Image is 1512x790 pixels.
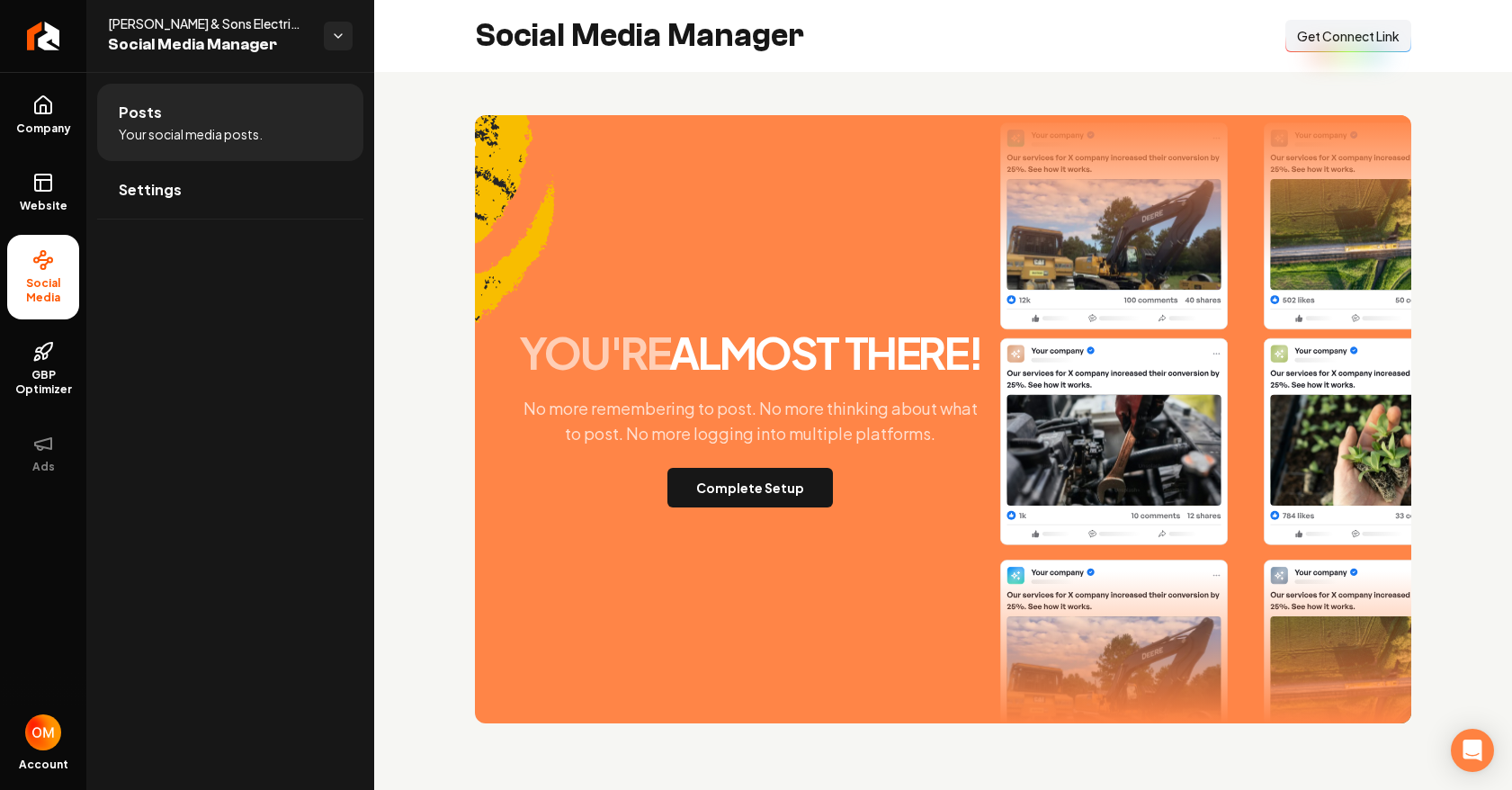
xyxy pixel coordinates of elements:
span: Your social media posts. [119,125,263,143]
span: [PERSON_NAME] & Sons Electrical Services LLC [108,14,309,32]
a: Settings [97,161,363,219]
img: Omar Molai [25,714,61,750]
button: Complete Setup [667,468,833,507]
a: Company [7,80,79,150]
button: Open user button [25,714,61,750]
span: Settings [119,179,182,201]
span: GBP Optimizer [7,368,79,397]
button: Ads [7,418,79,489]
span: Social Media Manager [108,32,309,58]
span: you're [519,325,670,380]
div: Open Intercom Messenger [1451,729,1494,772]
h2: Social Media Manager [475,18,804,54]
img: Accent [475,115,555,374]
span: Website [13,199,75,213]
span: Company [9,121,78,136]
button: Get Connect Link [1285,20,1411,52]
span: Ads [25,460,62,474]
span: Account [19,758,68,772]
span: Posts [119,102,162,123]
a: Website [7,157,79,228]
p: No more remembering to post. No more thinking about what to post. No more logging into multiple p... [507,396,993,446]
h2: almost there! [519,331,981,374]
span: Get Connect Link [1297,27,1400,45]
img: Rebolt Logo [27,22,60,50]
img: Post Two [1264,122,1491,545]
a: GBP Optimizer [7,327,79,411]
img: Post One [1000,122,1228,545]
span: Social Media [7,276,79,305]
